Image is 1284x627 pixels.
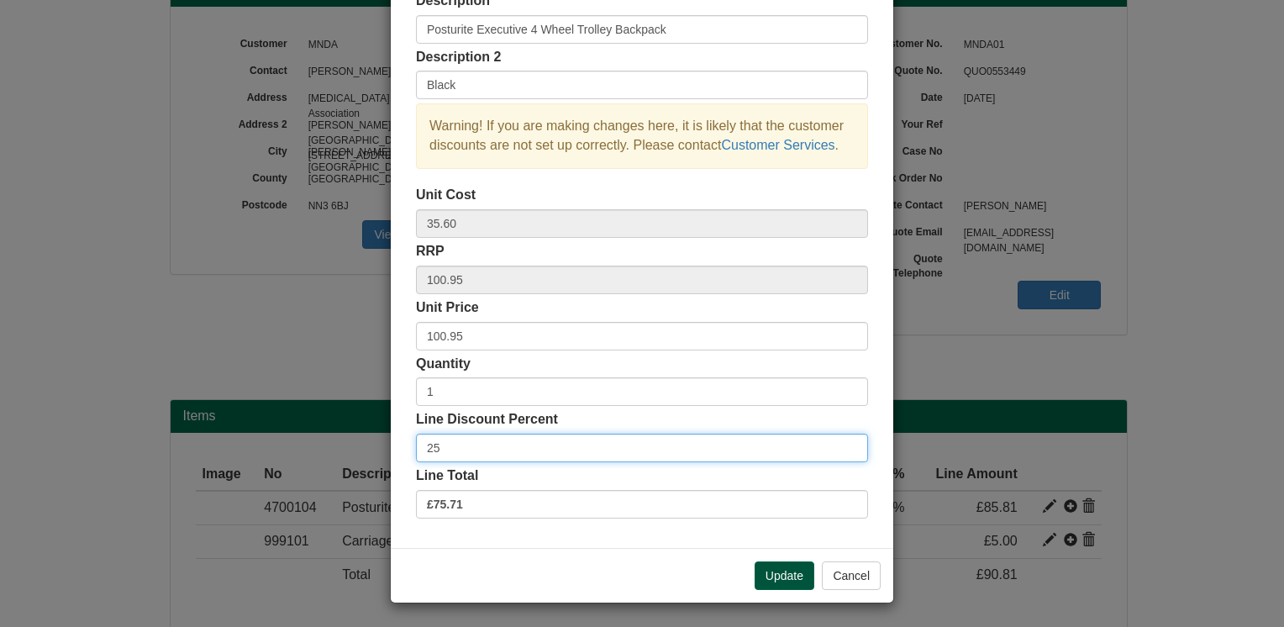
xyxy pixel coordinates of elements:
button: Cancel [822,561,881,590]
label: Line Discount Percent [416,410,558,429]
label: Line Total [416,466,478,486]
label: £75.71 [416,490,868,519]
label: Quantity [416,355,471,374]
a: Customer Services [721,138,834,152]
button: Update [755,561,814,590]
label: Description 2 [416,48,501,67]
label: Unit Price [416,298,479,318]
label: Unit Cost [416,186,476,205]
div: Warning! If you are making changes here, it is likely that the customer discounts are not set up ... [416,103,868,169]
label: RRP [416,242,445,261]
